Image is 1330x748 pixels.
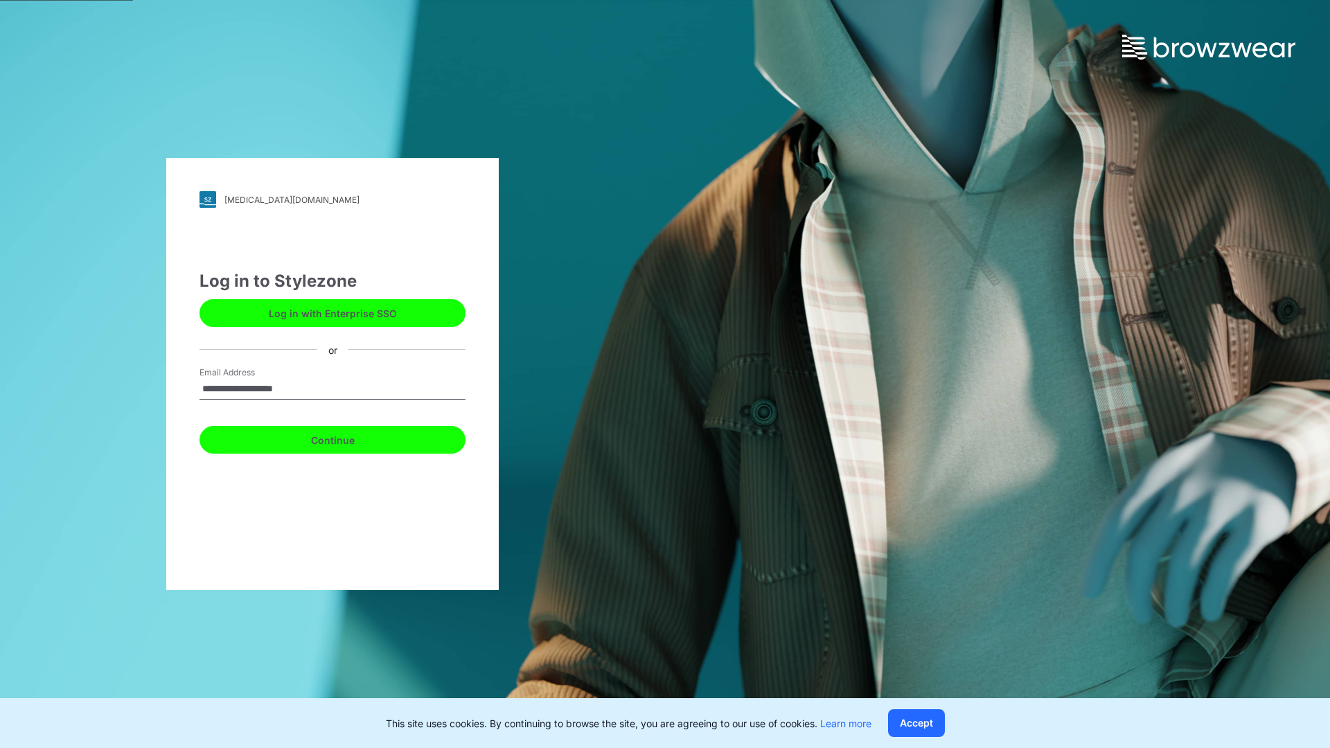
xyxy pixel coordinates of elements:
button: Accept [888,709,945,737]
a: Learn more [820,718,871,729]
img: svg+xml;base64,PHN2ZyB3aWR0aD0iMjgiIGhlaWdodD0iMjgiIHZpZXdCb3g9IjAgMCAyOCAyOCIgZmlsbD0ibm9uZSIgeG... [199,191,216,208]
p: This site uses cookies. By continuing to browse the site, you are agreeing to our use of cookies. [386,716,871,731]
img: browzwear-logo.73288ffb.svg [1122,35,1295,60]
button: Log in with Enterprise SSO [199,299,465,327]
div: [MEDICAL_DATA][DOMAIN_NAME] [224,195,360,205]
button: Continue [199,426,465,454]
a: [MEDICAL_DATA][DOMAIN_NAME] [199,191,465,208]
div: Log in to Stylezone [199,269,465,294]
div: or [317,342,348,357]
label: Email Address [199,366,296,379]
